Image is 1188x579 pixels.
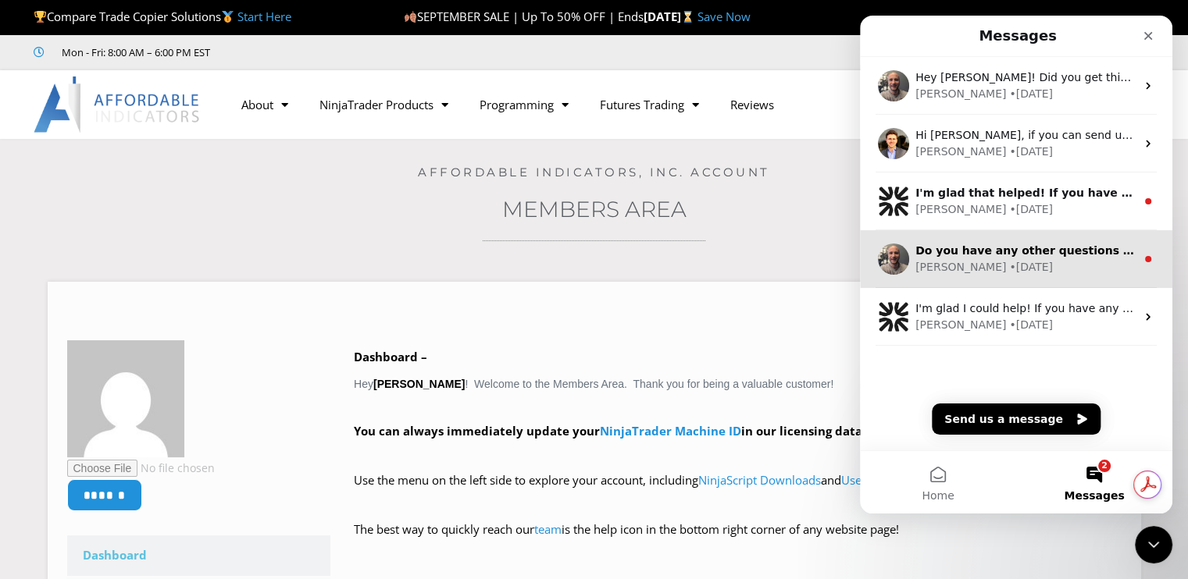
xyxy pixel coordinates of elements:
a: NinjaTrader Products [304,87,464,123]
div: Domain Overview [59,92,140,102]
span: Messages [204,474,264,485]
a: Save Now [697,9,751,24]
div: Keywords by Traffic [173,92,263,102]
span: Hey [PERSON_NAME]! Did you get this resolved? It looks like you were able to login. Let us know i... [55,55,785,68]
div: Hey ! Welcome to the Members Area. Thank you for being a valuable customer! [354,346,1122,563]
div: • [DATE] [149,243,193,260]
strong: You can always immediately update your in our licensing database. [354,423,893,439]
a: NinjaScript Downloads [698,472,821,488]
span: I'm glad I could help! If you have any more questions or need further assistance, just let me kno... [55,286,705,299]
p: The best way to quickly reach our is the help icon in the bottom right corner of any website page! [354,519,1122,563]
div: [PERSON_NAME] [55,128,146,144]
div: • [DATE] [149,128,193,144]
a: NinjaTrader Machine ID [600,423,741,439]
div: [PERSON_NAME] [55,186,146,202]
img: Profile image for David [18,112,49,144]
div: • [DATE] [149,70,193,87]
img: tab_domain_overview_orange.svg [42,91,55,103]
a: team [534,521,562,537]
span: Home [62,474,94,485]
a: Reviews [715,87,790,123]
div: • [DATE] [149,186,193,202]
div: [PERSON_NAME] [55,243,146,260]
a: About [226,87,304,123]
img: 🍂 [405,11,416,23]
a: Programming [464,87,584,123]
a: Members Area [502,196,687,222]
img: LogoAI [34,76,202,133]
a: Dashboard [67,535,331,576]
div: • [DATE] [149,301,193,318]
span: Hi [PERSON_NAME], if you can send us a screenshot of your entire chart, along with the indicator ... [55,113,956,126]
a: Futures Trading [584,87,715,123]
button: Messages [156,435,312,498]
a: Start Here [237,9,291,24]
iframe: Intercom live chat [860,16,1172,513]
img: Profile image for Solomon [18,286,49,317]
img: tab_keywords_by_traffic_grey.svg [155,91,168,103]
img: 🏆 [34,11,46,23]
b: Dashboard – [354,349,427,364]
button: Send us a message [72,388,241,419]
span: Do you have any other questions for us? Thanks for reaching out [DATE]! [55,229,507,241]
strong: [PERSON_NAME] [373,378,465,390]
div: Domain: [DOMAIN_NAME] [41,41,172,53]
div: v 4.0.25 [44,25,77,37]
a: User Manuals [841,472,915,488]
img: website_grey.svg [25,41,37,53]
img: Profile image for Solomon [18,170,49,201]
img: logo_orange.svg [25,25,37,37]
strong: [DATE] [644,9,697,24]
span: SEPTEMBER SALE | Up To 50% OFF | Ends [404,9,644,24]
p: Use the menu on the left side to explore your account, including and . [354,470,1122,513]
img: f08084aa5a7cbd9834b31b6856170b2b7caec63af3f91b94bbda94718cdeb29c [67,340,184,457]
span: Mon - Fri: 8:00 AM – 6:00 PM EST [58,43,210,62]
span: I'm glad that helped! If you have any more questions or need further assistance with Enhanced Cha... [55,171,960,183]
nav: Menu [226,87,927,123]
iframe: Customer reviews powered by Trustpilot [232,44,466,60]
div: [PERSON_NAME] [55,301,146,318]
iframe: Intercom live chat [1135,526,1172,563]
span: Compare Trade Copier Solutions [34,9,291,24]
img: ⌛ [682,11,694,23]
img: 🥇 [222,11,234,23]
a: Affordable Indicators, Inc. Account [418,165,770,179]
img: Profile image for Joel [18,228,49,259]
div: [PERSON_NAME] [55,70,146,87]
